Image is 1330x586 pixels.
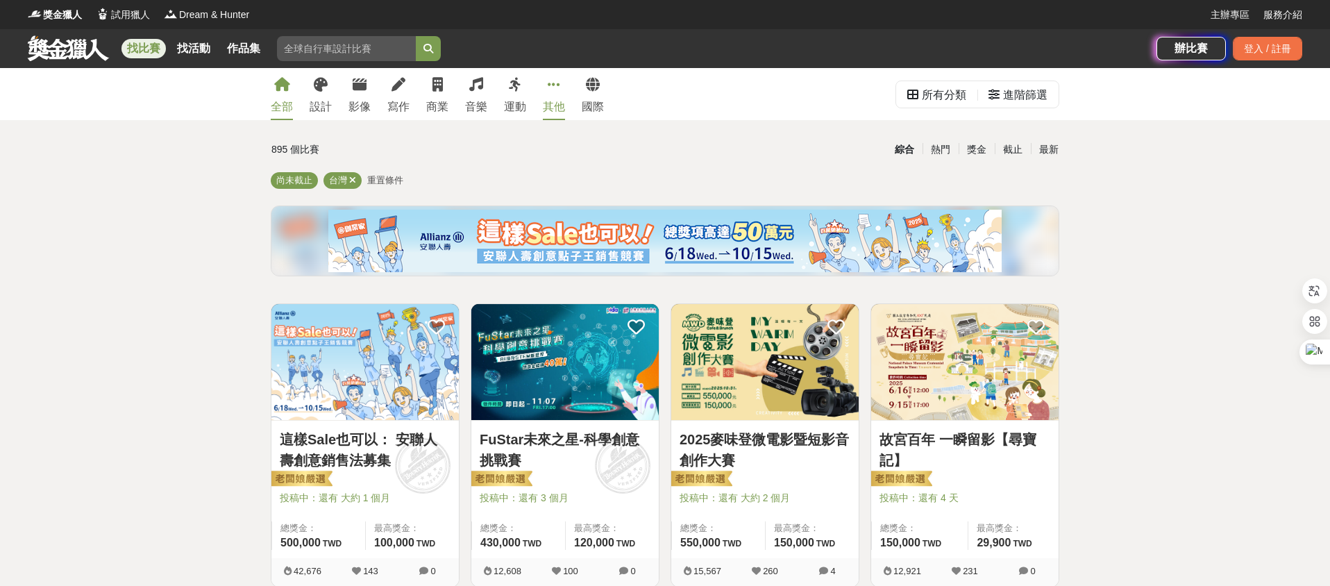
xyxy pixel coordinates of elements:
[323,539,342,549] span: TWD
[680,521,757,535] span: 總獎金：
[574,537,614,549] span: 120,000
[774,537,814,549] span: 150,000
[893,566,921,576] span: 12,921
[164,7,178,21] img: Logo
[923,137,959,162] div: 熱門
[96,7,110,21] img: Logo
[430,566,435,576] span: 0
[221,39,266,58] a: 作品集
[480,537,521,549] span: 430,000
[471,304,659,420] img: Cover Image
[121,39,166,58] a: 找比賽
[871,304,1059,420] img: Cover Image
[374,521,451,535] span: 最高獎金：
[680,429,850,471] a: 2025麥味登微電影暨短影音創作大賽
[630,566,635,576] span: 0
[271,137,533,162] div: 895 個比賽
[280,537,321,549] span: 500,000
[328,210,1002,272] img: cf4fb443-4ad2-4338-9fa3-b46b0bf5d316.png
[480,429,650,471] a: FuStar未來之星-科學創意挑戰賽
[995,137,1031,162] div: 截止
[1233,37,1302,60] div: 登入 / 註冊
[363,566,378,576] span: 143
[723,539,741,549] span: TWD
[582,68,604,120] a: 國際
[28,8,82,22] a: Logo獎金獵人
[280,429,451,471] a: 這樣Sale也可以： 安聯人壽創意銷售法募集
[563,566,578,576] span: 100
[959,137,995,162] div: 獎金
[280,491,451,505] span: 投稿中：還有 大約 1 個月
[348,99,371,115] div: 影像
[277,36,416,61] input: 全球自行車設計比賽
[348,68,371,120] a: 影像
[774,521,850,535] span: 最高獎金：
[469,470,532,489] img: 老闆娘嚴選
[763,566,778,576] span: 260
[367,175,403,185] span: 重置條件
[880,537,920,549] span: 150,000
[269,470,332,489] img: 老闆娘嚴選
[374,537,414,549] span: 100,000
[280,521,357,535] span: 總獎金：
[963,566,978,576] span: 231
[680,537,721,549] span: 550,000
[465,68,487,120] a: 音樂
[574,521,650,535] span: 最高獎金：
[480,521,557,535] span: 總獎金：
[871,304,1059,421] a: Cover Image
[977,537,1011,549] span: 29,900
[668,470,732,489] img: 老闆娘嚴選
[671,304,859,420] img: Cover Image
[310,68,332,120] a: 設計
[387,99,410,115] div: 寫作
[494,566,521,576] span: 12,608
[816,539,835,549] span: TWD
[271,304,459,421] a: Cover Image
[879,429,1050,471] a: 故宮百年 一瞬留影【尋寶記】
[1156,37,1226,60] a: 辦比賽
[1211,8,1249,22] a: 主辦專區
[1031,137,1067,162] div: 最新
[879,491,1050,505] span: 投稿中：還有 4 天
[616,539,635,549] span: TWD
[96,8,150,22] a: Logo試用獵人
[880,521,959,535] span: 總獎金：
[329,175,347,185] span: 台灣
[504,99,526,115] div: 運動
[922,81,966,109] div: 所有分類
[480,491,650,505] span: 投稿中：還有 3 個月
[471,304,659,421] a: Cover Image
[1013,539,1032,549] span: TWD
[271,68,293,120] a: 全部
[310,99,332,115] div: 設計
[543,99,565,115] div: 其他
[271,304,459,420] img: Cover Image
[504,68,526,120] a: 運動
[693,566,721,576] span: 15,567
[416,539,435,549] span: TWD
[1030,566,1035,576] span: 0
[387,68,410,120] a: 寫作
[830,566,835,576] span: 4
[171,39,216,58] a: 找活動
[111,8,150,22] span: 試用獵人
[868,470,932,489] img: 老闆娘嚴選
[294,566,321,576] span: 42,676
[582,99,604,115] div: 國際
[43,8,82,22] span: 獎金獵人
[543,68,565,120] a: 其他
[426,99,448,115] div: 商業
[465,99,487,115] div: 音樂
[680,491,850,505] span: 投稿中：還有 大約 2 個月
[1003,81,1047,109] div: 進階篩選
[271,99,293,115] div: 全部
[977,521,1050,535] span: 最高獎金：
[1263,8,1302,22] a: 服務介紹
[886,137,923,162] div: 綜合
[923,539,941,549] span: TWD
[164,8,249,22] a: LogoDream & Hunter
[276,175,312,185] span: 尚未截止
[179,8,249,22] span: Dream & Hunter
